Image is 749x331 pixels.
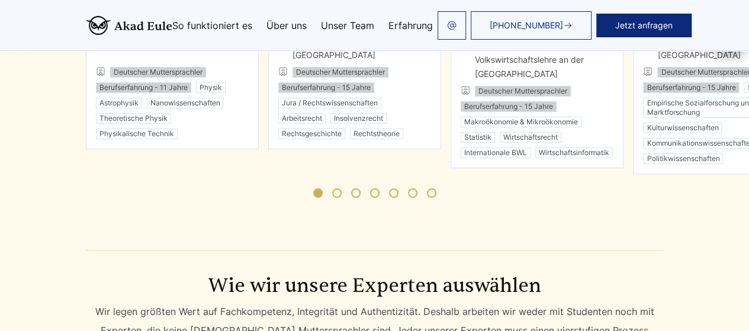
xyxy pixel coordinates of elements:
li: Physik [196,82,226,93]
li: Politikwissenschaften [643,153,723,164]
span: Go to slide 6 [408,188,417,198]
span: Go to slide 1 [313,188,323,198]
li: Berufserfahrung - 15 Jahre [278,82,374,93]
li: Wirtschaftsrecht [500,132,561,143]
li: Deutscher Muttersprachler [475,86,571,97]
li: Makroökonomie & Mikroökonomie [461,117,581,127]
li: Arbeitsrecht [278,113,326,124]
li: Physikalische Technik [96,128,178,139]
li: Rechtsgeschichte [278,128,345,139]
li: Theoretische Physik [96,113,171,124]
img: logo [86,16,172,35]
span: Fachbereich: Master of Science in Volkswirtschaftslehre an der [GEOGRAPHIC_DATA] [461,38,613,81]
span: Go to slide 4 [370,188,380,198]
li: Deutscher Muttersprachler [110,67,206,78]
span: Go to slide 2 [332,188,342,198]
li: Astrophysik [96,98,142,108]
li: Internationale BWL [461,147,531,158]
li: Nanowissenschaften [147,98,224,108]
a: Über uns [266,21,307,30]
li: Wirtschaftsinformatik [535,147,613,158]
span: [PHONE_NUMBER] [490,21,563,30]
span: Go to slide 5 [389,188,398,198]
li: Berufserfahrung - 11 Jahre [96,82,191,93]
h3: Wie wir unsere Experten auswählen [86,274,664,298]
li: Berufserfahrung - 15 Jahre [461,101,557,112]
img: email [447,21,457,30]
li: Insolvenzrecht [330,113,387,124]
a: Unser Team [321,21,374,30]
li: Deutscher Muttersprachler [292,67,388,78]
a: [PHONE_NUMBER] [471,11,592,40]
a: So funktioniert es [172,21,252,30]
li: Rechtstheorie [350,128,403,139]
li: Statistik [461,132,495,143]
li: Berufserfahrung - 15 Jahre [643,82,739,93]
a: Erfahrung [388,21,433,30]
span: Go to slide 3 [351,188,361,198]
li: Jura / Rechtswissenschaften [278,98,381,108]
li: Kulturwissenschaften [643,123,722,133]
span: Go to slide 7 [427,188,436,198]
button: Jetzt anfragen [596,14,692,37]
